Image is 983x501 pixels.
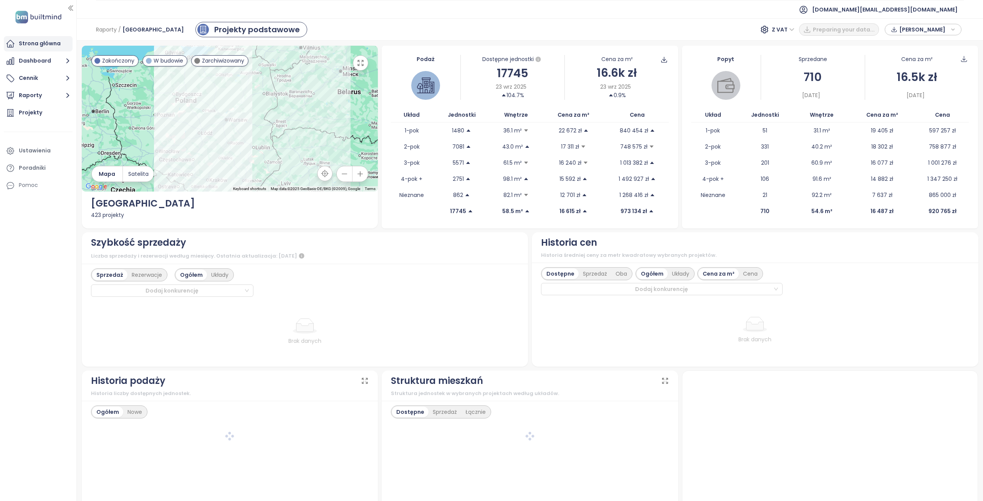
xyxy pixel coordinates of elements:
[559,175,581,183] p: 15 592 zł
[929,191,956,199] p: 865 000 zł
[582,208,587,214] span: caret-up
[691,107,735,122] th: Układ
[698,268,739,279] div: Cena za m²
[233,186,266,192] button: Keyboard shortcuts
[916,107,969,122] th: Cena
[870,207,894,215] p: 16 487 zł
[429,407,461,417] div: Sprzedaż
[620,142,647,151] p: 748 575 zł
[84,182,109,192] a: Open this area in Google Maps (opens a new window)
[453,175,464,183] p: 2751
[207,270,233,280] div: Układy
[561,142,579,151] p: 17 311 zł
[127,270,166,280] div: Rezerwacje
[579,268,611,279] div: Sprzedaż
[392,407,429,417] div: Dostępne
[501,91,524,99] div: 104.7%
[271,187,360,191] span: Map data ©2025 GeoBasis-DE/BKG (©2009), Google
[620,126,648,135] p: 840 454 zł
[214,24,300,35] div: Projekty podstawowe
[461,407,490,417] div: Łącznie
[202,56,244,65] span: Zarchiwizowany
[468,208,473,214] span: caret-up
[84,182,109,192] img: Google
[523,176,529,182] span: caret-up
[871,142,893,151] p: 18 302 zł
[772,24,794,35] span: Z VAT
[929,142,956,151] p: 758 877 zł
[582,176,587,182] span: caret-up
[465,192,470,198] span: caret-up
[503,159,522,167] p: 61.5 m²
[761,55,865,63] div: Sprzedane
[691,171,735,187] td: 4-pok +
[13,9,64,25] img: logo
[735,107,795,122] th: Jednostki
[802,91,820,99] span: [DATE]
[865,68,969,86] div: 16.5k zł
[450,207,466,215] p: 17745
[600,83,631,91] span: 23 wrz 2025
[691,139,735,155] td: 2-pok
[929,126,956,135] p: 597 257 zł
[123,166,154,182] button: Satelita
[650,192,655,198] span: caret-up
[465,176,471,182] span: caret-up
[195,22,307,37] a: primary
[461,64,564,82] div: 17745
[4,105,73,121] a: Projekty
[649,144,654,149] span: caret-down
[650,128,655,133] span: caret-up
[523,128,529,133] span: caret-down
[621,207,647,215] p: 973 134 zł
[92,407,123,417] div: Ogółem
[871,126,893,135] p: 19 405 zł
[452,126,464,135] p: 1480
[871,159,893,167] p: 16 077 zł
[91,374,165,388] div: Historia podaży
[563,335,947,344] div: Brak danych
[814,126,830,135] p: 31.1 m²
[461,55,564,64] div: Dostępne jednostki
[96,23,117,36] span: Raporty
[91,390,369,397] div: Historia liczby dostępnych jednostek.
[503,191,522,199] p: 82.1 m²
[761,68,865,86] div: 710
[503,126,522,135] p: 36.1 m²
[927,175,957,183] p: 1 347 250 zł
[466,128,471,133] span: caret-up
[128,170,149,178] span: Satelita
[619,175,649,183] p: 1 492 927 zł
[811,207,832,215] p: 54.6 m²
[92,270,127,280] div: Sprzedaż
[123,407,146,417] div: Nowe
[541,251,969,259] div: Historia średniej ceny za metr kwadratowy wybranych projektów.
[583,128,589,133] span: caret-up
[118,23,121,36] span: /
[760,207,770,215] p: 710
[795,107,848,122] th: Wnętrze
[901,55,933,63] div: Cena za m²
[502,207,523,215] p: 58.5 m²
[811,159,832,167] p: 60.9 m²
[907,91,925,99] span: [DATE]
[503,175,522,183] p: 98.1 m²
[391,139,432,155] td: 2-pok
[559,126,582,135] p: 22 672 zł
[691,187,735,203] td: Nieznane
[433,107,491,122] th: Jednostki
[417,77,434,94] img: house
[523,160,529,165] span: caret-down
[583,160,588,165] span: caret-down
[649,208,654,214] span: caret-up
[176,270,207,280] div: Ogółem
[91,251,519,261] div: Liczba sprzedaży i rezerwacji według miesięcy. Ostatnia aktualizacja: [DATE]
[523,192,529,198] span: caret-down
[763,191,767,199] p: 21
[542,268,579,279] div: Dostępne
[560,191,580,199] p: 12 701 zł
[691,55,761,63] div: Popyt
[496,83,526,91] span: 23 wrz 2025
[813,175,831,183] p: 91.6 m²
[4,36,73,51] a: Strona główna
